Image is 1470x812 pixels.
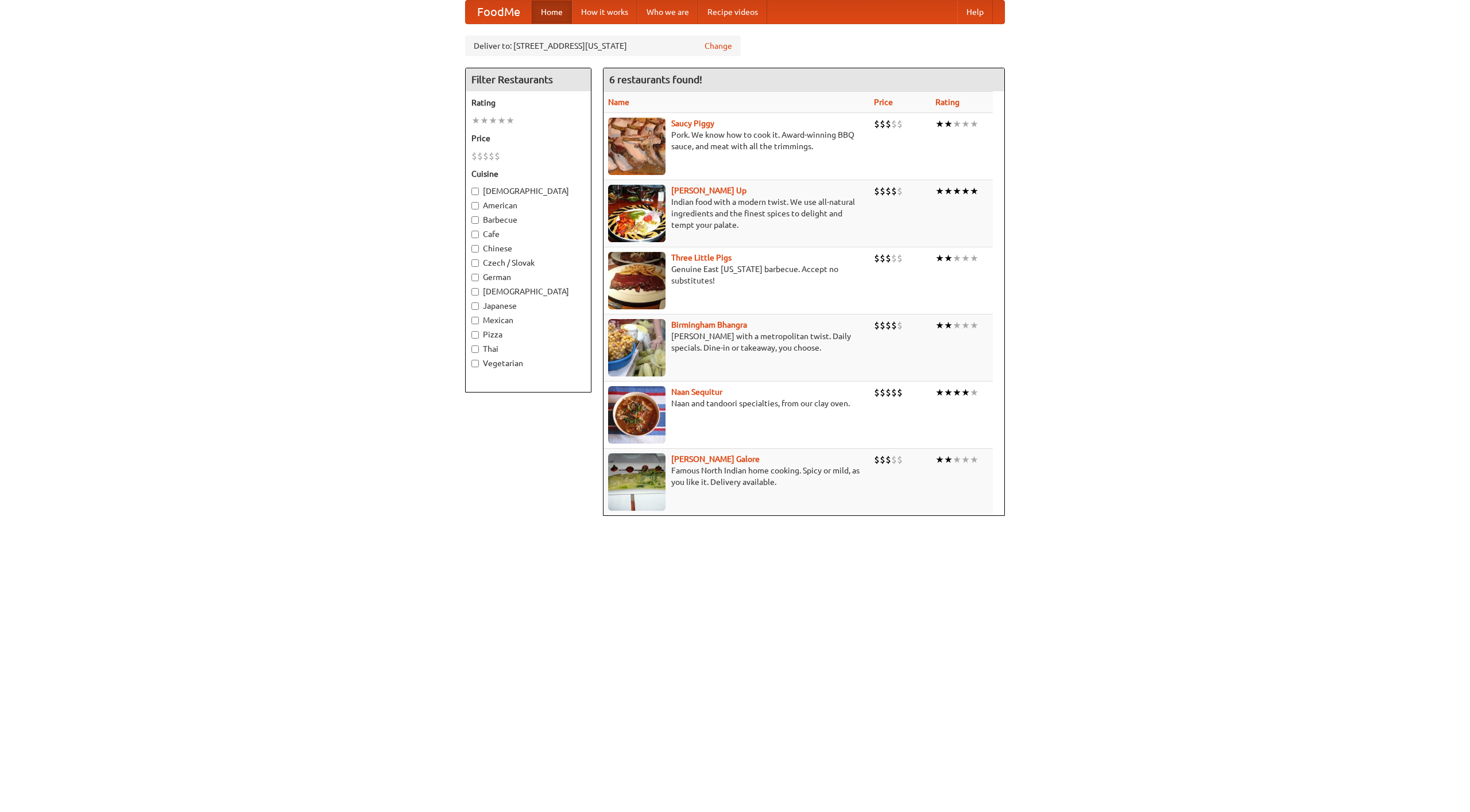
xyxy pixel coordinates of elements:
[885,185,891,197] li: $
[466,1,532,24] a: FoodMe
[608,196,865,231] p: Indian food with a modern twist. We use all-natural ingredients and the finest spices to delight ...
[953,386,961,399] li: ★
[471,259,479,267] input: Czech / Slovak
[608,319,666,376] img: bhangra.jpg
[970,319,978,332] li: ★
[885,386,891,399] li: $
[471,360,479,367] input: Vegetarian
[671,119,714,128] a: Saucy Piggy
[935,252,944,265] li: ★
[671,320,747,329] a: Birmingham Bhangra
[471,314,585,326] label: Mexican
[953,453,961,466] li: ★
[471,243,585,254] label: Chinese
[885,453,891,466] li: $
[477,150,483,162] li: $
[471,286,585,297] label: [DEMOGRAPHIC_DATA]
[489,150,494,162] li: $
[698,1,767,24] a: Recipe videos
[935,319,944,332] li: ★
[935,453,944,466] li: ★
[471,300,585,312] label: Japanese
[608,331,865,353] p: [PERSON_NAME] with a metropolitan twist. Daily specials. Dine-in or takeaway, you choose.
[874,118,880,130] li: $
[471,97,585,108] h5: Rating
[874,185,880,197] li: $
[494,150,500,162] li: $
[880,185,885,197] li: $
[891,453,897,466] li: $
[466,68,591,91] h4: Filter Restaurants
[891,252,897,265] li: $
[880,453,885,466] li: $
[608,185,666,242] img: curryup.jpg
[471,168,585,180] h5: Cuisine
[671,253,732,262] a: Three Little Pigs
[471,343,585,355] label: Thai
[480,114,489,127] li: ★
[957,1,993,24] a: Help
[961,386,970,399] li: ★
[874,453,880,466] li: $
[471,216,479,224] input: Barbecue
[953,185,961,197] li: ★
[471,257,585,269] label: Czech / Slovak
[897,453,903,466] li: $
[471,202,479,209] input: American
[471,331,479,339] input: Pizza
[874,319,880,332] li: $
[944,185,953,197] li: ★
[897,185,903,197] li: $
[471,133,585,144] h5: Price
[874,252,880,265] li: $
[608,453,666,511] img: currygalore.jpg
[970,252,978,265] li: ★
[891,386,897,399] li: $
[532,1,572,24] a: Home
[897,386,903,399] li: $
[961,453,970,466] li: ★
[608,118,666,175] img: saucy.jpg
[874,386,880,399] li: $
[935,98,960,107] a: Rating
[671,387,722,397] a: Naan Sequitur
[483,150,489,162] li: $
[935,386,944,399] li: ★
[671,186,746,195] a: [PERSON_NAME] Up
[608,465,865,488] p: Famous North Indian home cooking. Spicy or mild, as you like it. Delivery available.
[970,185,978,197] li: ★
[970,386,978,399] li: ★
[897,319,903,332] li: $
[465,36,741,56] div: Deliver to: [STREET_ADDRESS][US_STATE]
[891,118,897,130] li: $
[961,252,970,265] li: ★
[608,252,666,309] img: littlepigs.jpg
[961,118,970,130] li: ★
[608,263,865,286] p: Genuine East [US_STATE] barbecue. Accept no substitutes!
[671,454,760,464] a: [PERSON_NAME] Galore
[970,118,978,130] li: ★
[471,150,477,162] li: $
[885,319,891,332] li: $
[471,188,479,195] input: [DEMOGRAPHIC_DATA]
[944,319,953,332] li: ★
[608,398,865,409] p: Naan and tandoori specialties, from our clay oven.
[885,118,891,130] li: $
[885,252,891,265] li: $
[970,453,978,466] li: ★
[471,329,585,340] label: Pizza
[880,319,885,332] li: $
[471,114,480,127] li: ★
[705,40,732,52] a: Change
[944,386,953,399] li: ★
[471,185,585,197] label: [DEMOGRAPHIC_DATA]
[944,453,953,466] li: ★
[935,185,944,197] li: ★
[935,118,944,130] li: ★
[471,302,479,310] input: Japanese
